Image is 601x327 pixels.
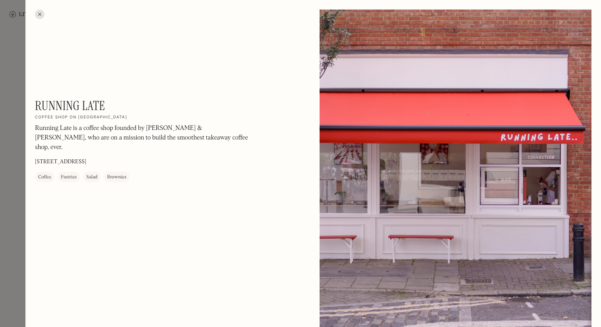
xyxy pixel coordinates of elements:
[35,158,86,166] p: [STREET_ADDRESS]
[107,173,126,181] div: Brownies
[38,173,51,181] div: Coffee
[86,173,97,181] div: Salad
[35,98,105,113] h1: Running Late
[35,115,127,120] h2: Coffee shop on [GEOGRAPHIC_DATA]
[61,173,77,181] div: Pastries
[35,124,250,152] p: Running Late is a coffee shop founded by [PERSON_NAME] & [PERSON_NAME], who are on a mission to b...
